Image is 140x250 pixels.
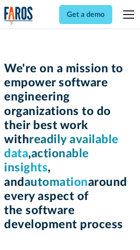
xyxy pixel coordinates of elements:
span: actionable insights [4,148,89,174]
span: automation [25,176,88,188]
h1: We're on a mission to empower software engineering organizations to do their best work with , , a... [4,62,136,232]
a: home [4,6,33,25]
span: readily available data [4,134,119,160]
a: Get a demo [59,5,112,24]
img: Logo of the analytics and reporting company Faros. [4,6,33,25]
div: menu [118,4,136,25]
